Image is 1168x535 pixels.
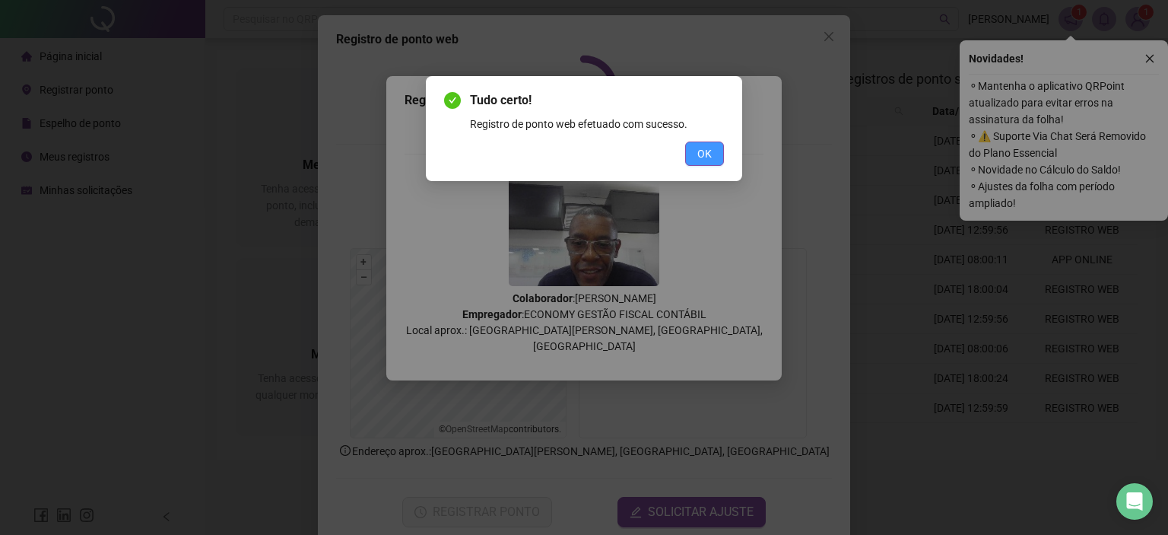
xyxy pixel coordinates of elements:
[697,145,712,162] span: OK
[470,116,724,132] div: Registro de ponto web efetuado com sucesso.
[444,92,461,109] span: check-circle
[685,142,724,166] button: OK
[470,91,724,110] span: Tudo certo!
[1116,483,1153,520] div: Open Intercom Messenger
